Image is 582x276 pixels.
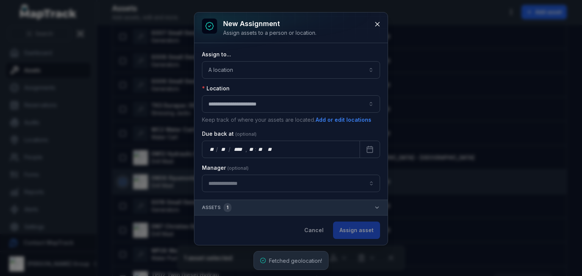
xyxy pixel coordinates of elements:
[223,19,316,29] h3: New assignment
[223,29,316,37] div: Assign assets to a person or location.
[202,61,380,79] button: A location
[269,257,322,264] span: Fetched geolocation!
[257,146,264,153] div: minute,
[216,146,219,153] div: /
[231,146,245,153] div: year,
[202,203,232,212] span: Assets
[202,51,231,58] label: Assign to...
[219,146,229,153] div: month,
[202,130,257,138] label: Due back at
[208,146,216,153] div: day,
[202,164,249,172] label: Manager
[266,146,274,153] div: am/pm,
[248,146,255,153] div: hour,
[202,85,230,92] label: Location
[360,141,380,158] button: Calendar
[194,200,388,215] button: Assets1
[202,116,380,124] p: Keep track of where your assets are located.
[255,146,257,153] div: :
[246,146,248,153] div: ,
[315,116,372,124] button: Add or edit locations
[224,203,232,212] div: 1
[202,175,380,192] input: assignment-add:cf[907ad3fd-eed4-49d8-ad84-d22efbadc5a5]-label
[228,146,231,153] div: /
